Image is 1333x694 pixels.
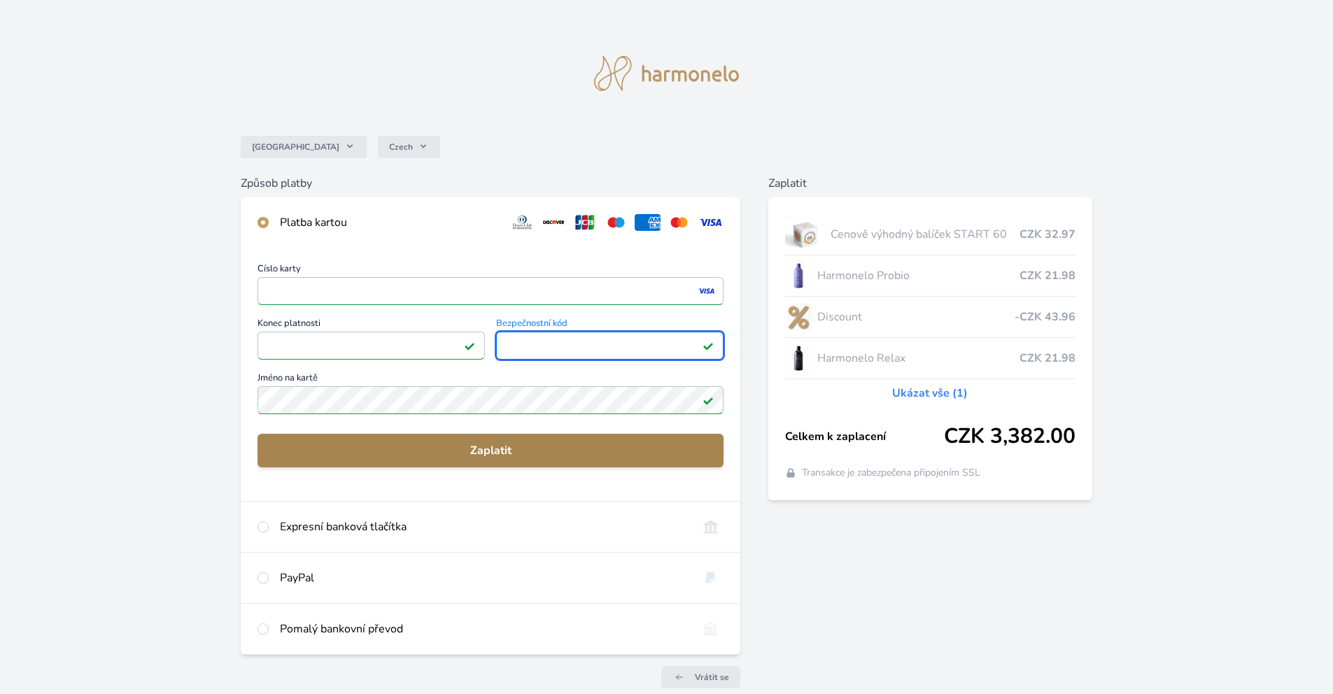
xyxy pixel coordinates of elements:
img: mc.svg [666,214,692,231]
img: CLEAN_PROBIO_se_stinem_x-lo.jpg [785,258,812,293]
img: Platné pole [703,395,714,406]
img: amex.svg [635,214,661,231]
img: maestro.svg [603,214,629,231]
button: [GEOGRAPHIC_DATA] [241,136,367,158]
img: onlineBanking_CZ.svg [698,518,724,535]
div: Platba kartou [280,214,498,231]
img: bankTransfer_IBAN.svg [698,621,724,637]
span: [GEOGRAPHIC_DATA] [252,141,339,153]
h6: Způsob platby [241,175,740,192]
span: CZK 3,382.00 [944,424,1075,449]
a: Ukázat vše (1) [892,385,968,402]
img: visa.svg [698,214,724,231]
div: Expresní banková tlačítka [280,518,686,535]
img: jcb.svg [572,214,598,231]
img: discover.svg [541,214,567,231]
img: discount-lo.png [785,299,812,334]
input: Jméno na kartěPlatné pole [258,386,724,414]
span: Discount [817,309,1015,325]
iframe: Iframe pro bezpečnostní kód [502,336,717,355]
span: Czech [389,141,413,153]
img: logo.svg [594,56,740,91]
img: Platné pole [703,340,714,351]
span: Jméno na kartě [258,374,724,386]
span: Celkem k zaplacení [785,428,944,445]
span: Vrátit se [695,672,729,683]
img: start.jpg [785,217,825,252]
span: Transakce je zabezpečena připojením SSL [802,466,980,480]
iframe: Iframe pro číslo karty [264,281,717,301]
img: CLEAN_RELAX_se_stinem_x-lo.jpg [785,341,812,376]
span: Bezpečnostní kód [496,319,724,332]
img: visa [697,285,716,297]
a: Vrátit se [661,666,740,688]
span: Harmonelo Relax [817,350,1020,367]
h6: Zaplatit [768,175,1092,192]
span: -CZK 43.96 [1015,309,1075,325]
img: diners.svg [509,214,535,231]
span: CZK 32.97 [1020,226,1075,243]
span: Cenově výhodný balíček START 60 [831,226,1020,243]
span: Číslo karty [258,264,724,277]
span: Zaplatit [269,442,712,459]
img: Platné pole [464,340,475,351]
span: Harmonelo Probio [817,267,1020,284]
iframe: Iframe pro datum vypršení platnosti [264,336,479,355]
span: CZK 21.98 [1020,350,1075,367]
img: paypal.svg [698,569,724,586]
span: Konec platnosti [258,319,485,332]
div: PayPal [280,569,686,586]
div: Pomalý bankovní převod [280,621,686,637]
button: Zaplatit [258,434,724,467]
button: Czech [378,136,440,158]
span: CZK 21.98 [1020,267,1075,284]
